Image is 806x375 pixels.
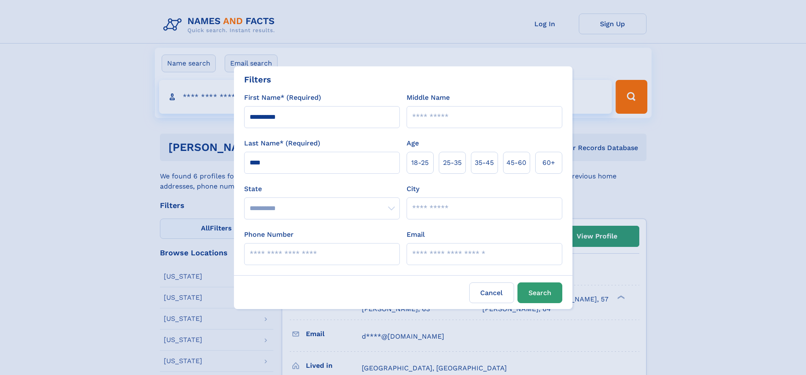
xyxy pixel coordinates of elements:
[244,138,320,148] label: Last Name* (Required)
[244,184,400,194] label: State
[517,282,562,303] button: Search
[443,158,462,168] span: 25‑35
[506,158,526,168] span: 45‑60
[411,158,429,168] span: 18‑25
[244,230,294,240] label: Phone Number
[244,93,321,103] label: First Name* (Required)
[469,282,514,303] label: Cancel
[407,138,419,148] label: Age
[407,230,425,240] label: Email
[407,184,419,194] label: City
[407,93,450,103] label: Middle Name
[475,158,494,168] span: 35‑45
[244,73,271,86] div: Filters
[542,158,555,168] span: 60+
